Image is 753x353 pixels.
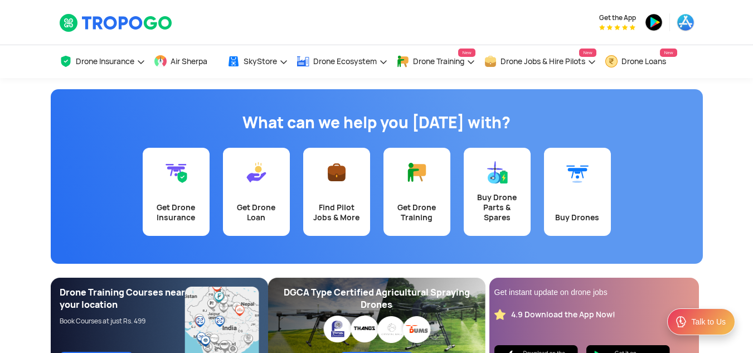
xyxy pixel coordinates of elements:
[645,13,663,31] img: playstore
[692,316,726,327] div: Talk to Us
[154,45,218,78] a: Air Sherpa
[149,202,203,223] div: Get Drone Insurance
[511,310,615,320] div: 4.9 Download the App Now!
[59,13,173,32] img: TropoGo Logo
[458,49,475,57] span: New
[494,287,694,298] div: Get instant update on drone jobs
[501,57,585,66] span: Drone Jobs & Hire Pilots
[566,161,589,183] img: Buy Drones
[486,161,508,183] img: Buy Drone Parts & Spares
[390,202,444,223] div: Get Drone Training
[599,13,636,22] span: Get the App
[599,25,635,30] img: App Raking
[277,287,477,311] div: DGCA Type Certified Agricultural Spraying Drones
[303,148,370,236] a: Find Pilot Jobs & More
[165,161,187,183] img: Get Drone Insurance
[245,161,268,183] img: Get Drone Loan
[227,45,288,78] a: SkyStore
[494,309,506,320] img: star_rating
[60,287,186,311] div: Drone Training Courses near your location
[406,161,428,183] img: Get Drone Training
[223,148,290,236] a: Get Drone Loan
[464,148,531,236] a: Buy Drone Parts & Spares
[326,161,348,183] img: Find Pilot Jobs & More
[60,317,186,326] div: Book Courses at just Rs. 499
[383,148,450,236] a: Get Drone Training
[143,148,210,236] a: Get Drone Insurance
[544,148,611,236] a: Buy Drones
[579,49,596,57] span: New
[59,112,694,134] h1: What can we help you [DATE] with?
[551,212,604,223] div: Buy Drones
[605,45,677,78] a: Drone LoansNew
[674,315,688,328] img: ic_Support.svg
[244,57,277,66] span: SkyStore
[660,49,677,57] span: New
[59,45,145,78] a: Drone Insurance
[297,45,388,78] a: Drone Ecosystem
[677,13,694,31] img: appstore
[484,45,596,78] a: Drone Jobs & Hire PilotsNew
[621,57,666,66] span: Drone Loans
[396,45,475,78] a: Drone TrainingNew
[171,57,207,66] span: Air Sherpa
[310,202,363,223] div: Find Pilot Jobs & More
[470,192,524,223] div: Buy Drone Parts & Spares
[413,57,464,66] span: Drone Training
[230,202,283,223] div: Get Drone Loan
[313,57,377,66] span: Drone Ecosystem
[76,57,134,66] span: Drone Insurance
